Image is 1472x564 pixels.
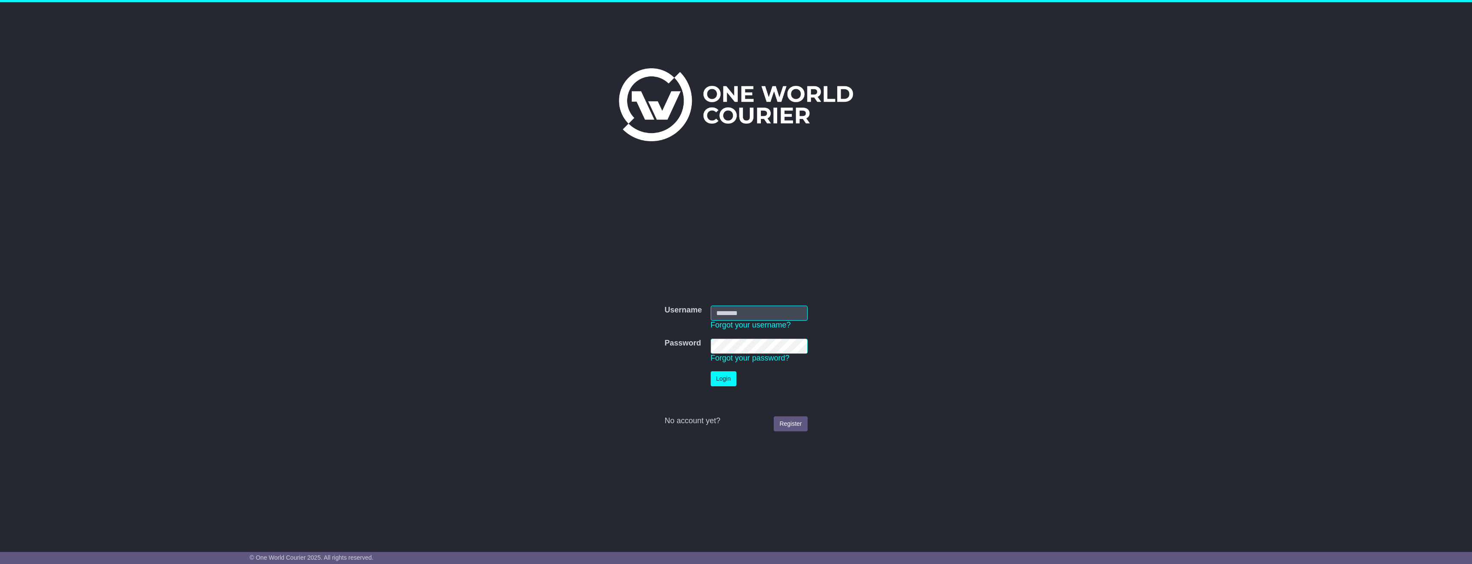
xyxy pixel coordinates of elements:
label: Password [664,339,701,348]
a: Register [774,416,807,431]
a: Forgot your password? [711,354,790,362]
a: Forgot your username? [711,321,791,329]
button: Login [711,371,736,386]
div: No account yet? [664,416,807,426]
label: Username [664,306,702,315]
img: One World [619,68,853,141]
span: © One World Courier 2025. All rights reserved. [250,554,374,561]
